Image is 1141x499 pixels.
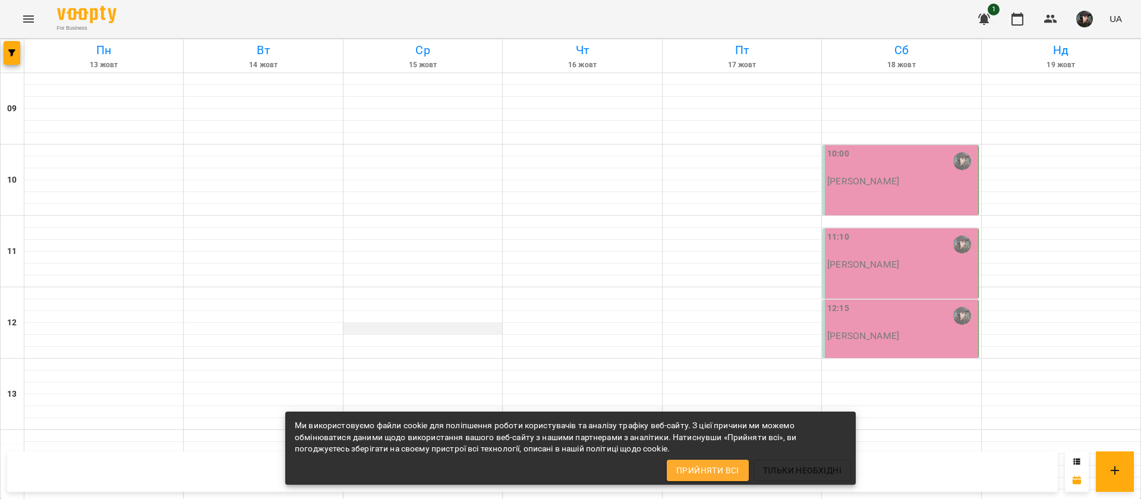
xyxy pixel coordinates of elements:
h6: Пт [664,41,819,59]
h6: 10 [7,174,17,187]
h6: Нд [984,41,1139,59]
label: 10:00 [827,147,849,161]
span: For Business [57,24,116,32]
h6: 13 жовт [26,59,181,71]
h6: 19 жовт [984,59,1139,71]
p: [PERSON_NAME] [827,259,899,269]
label: 11:10 [827,231,849,244]
button: Тільки необхідні [754,460,851,481]
h6: 18 жовт [824,59,979,71]
h6: Пн [26,41,181,59]
div: Ми використовуємо файли cookie для поліпшення роботи користувачів та аналізу трафіку веб-сайту. З... [295,415,846,460]
span: UA [1110,12,1122,25]
p: [PERSON_NAME] [827,176,899,186]
img: Voopty Logo [57,6,116,23]
h6: 17 жовт [664,59,819,71]
button: Прийняти всі [667,460,749,481]
h6: Ср [345,41,500,59]
h6: 16 жовт [505,59,660,71]
span: Тільки необхідні [763,463,841,478]
img: 263e74ab04eeb3646fb982e871862100.jpg [1076,11,1093,27]
button: Menu [14,5,43,33]
label: 12:15 [827,302,849,315]
span: Прийняти всі [676,463,739,478]
h6: 12 [7,316,17,329]
img: Стяжкіна Ірина [953,236,971,253]
span: 1 [988,4,1000,15]
p: [PERSON_NAME] [827,331,899,341]
h6: 13 [7,388,17,401]
img: Стяжкіна Ірина [953,152,971,170]
h6: Чт [505,41,660,59]
h6: Сб [824,41,979,59]
h6: 11 [7,245,17,258]
h6: 14 жовт [185,59,341,71]
img: Стяжкіна Ірина [953,307,971,325]
h6: 15 жовт [345,59,500,71]
h6: 09 [7,102,17,115]
h6: Вт [185,41,341,59]
button: UA [1105,8,1127,30]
